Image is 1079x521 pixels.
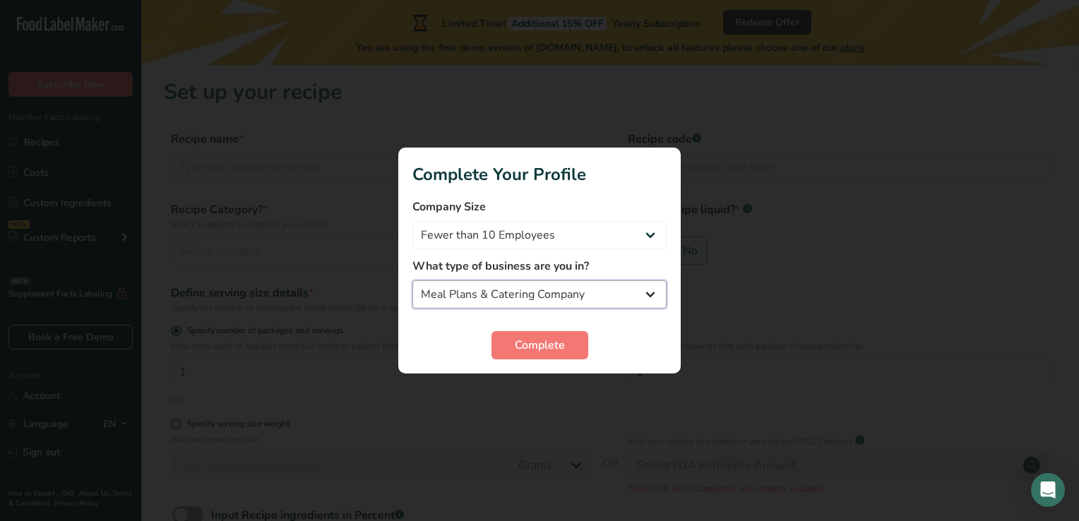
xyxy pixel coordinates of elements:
[1031,473,1065,507] div: Open Intercom Messenger
[412,162,667,187] h1: Complete Your Profile
[412,198,667,215] label: Company Size
[412,258,667,275] label: What type of business are you in?
[515,337,565,354] span: Complete
[491,331,588,359] button: Complete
